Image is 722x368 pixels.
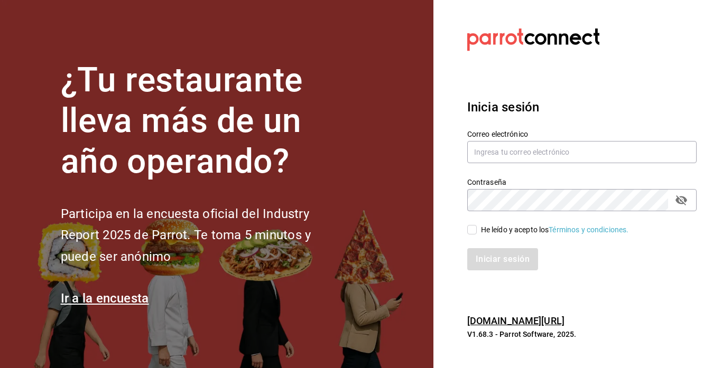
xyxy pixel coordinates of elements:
[467,315,564,326] a: [DOMAIN_NAME][URL]
[481,224,629,235] div: He leído y acepto los
[61,60,346,182] h1: ¿Tu restaurante lleva más de un año operando?
[61,291,149,306] a: Ir a la encuesta
[467,329,697,339] p: V1.68.3 - Parrot Software, 2025.
[61,203,346,268] h2: Participa en la encuesta oficial del Industry Report 2025 de Parrot. Te toma 5 minutos y puede se...
[549,225,628,234] a: Términos y condiciones.
[467,98,697,117] h3: Inicia sesión
[467,178,697,186] label: Contraseña
[467,130,697,138] label: Correo electrónico
[467,141,697,163] input: Ingresa tu correo electrónico
[672,191,690,209] button: passwordField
